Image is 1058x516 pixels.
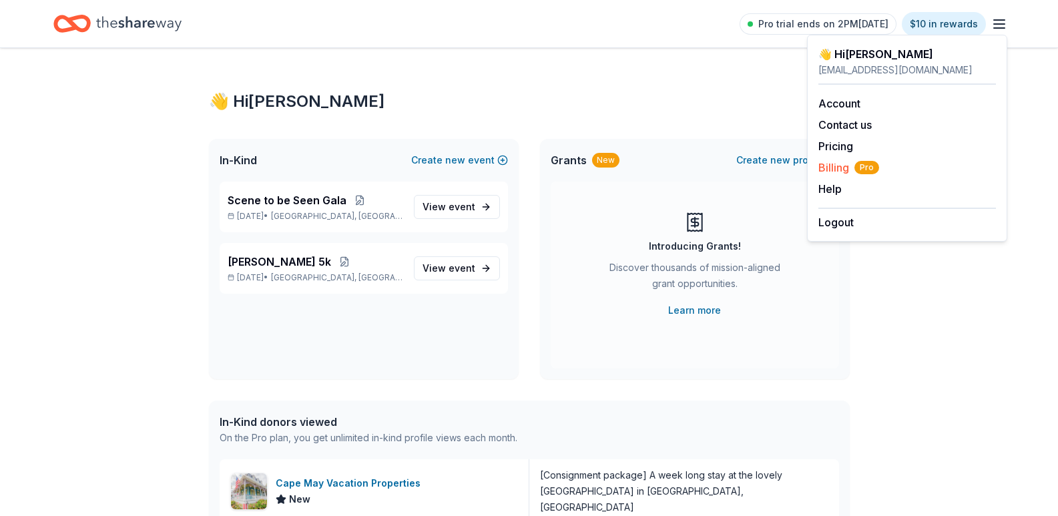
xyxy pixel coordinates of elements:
span: [GEOGRAPHIC_DATA], [GEOGRAPHIC_DATA] [271,272,403,283]
button: Createnewevent [411,152,508,168]
div: Cape May Vacation Properties [276,475,426,491]
button: BillingPro [818,160,879,176]
button: Contact us [818,117,872,133]
a: Home [53,8,182,39]
div: 👋 Hi [PERSON_NAME] [818,46,996,62]
span: Scene to be Seen Gala [228,192,346,208]
a: View event [414,256,500,280]
img: Image for Cape May Vacation Properties [231,473,267,509]
div: New [592,153,619,168]
span: View [423,199,475,215]
span: event [449,201,475,212]
div: [Consignment package] A week long stay at the lovely [GEOGRAPHIC_DATA] in [GEOGRAPHIC_DATA], [GEO... [540,467,828,515]
span: Pro [854,161,879,174]
p: [DATE] • [228,211,403,222]
span: event [449,262,475,274]
p: [DATE] • [228,272,403,283]
a: Pricing [818,140,853,153]
span: [GEOGRAPHIC_DATA], [GEOGRAPHIC_DATA] [271,211,403,222]
div: [EMAIL_ADDRESS][DOMAIN_NAME] [818,62,996,78]
span: new [445,152,465,168]
div: Discover thousands of mission-aligned grant opportunities. [604,260,786,297]
button: Createnewproject [736,152,839,168]
span: Billing [818,160,879,176]
a: View event [414,195,500,219]
button: Logout [818,214,854,230]
a: Learn more [668,302,721,318]
span: New [289,491,310,507]
span: new [770,152,790,168]
span: [PERSON_NAME] 5k [228,254,331,270]
a: $10 in rewards [902,12,986,36]
button: Help [818,181,842,197]
div: On the Pro plan, you get unlimited in-kind profile views each month. [220,430,517,446]
a: Account [818,97,860,110]
span: Pro trial ends on 2PM[DATE] [758,16,888,32]
a: Pro trial ends on 2PM[DATE] [740,13,896,35]
div: Introducing Grants! [649,238,741,254]
div: 👋 Hi [PERSON_NAME] [209,91,850,112]
span: View [423,260,475,276]
span: Grants [551,152,587,168]
div: In-Kind donors viewed [220,414,517,430]
span: In-Kind [220,152,257,168]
